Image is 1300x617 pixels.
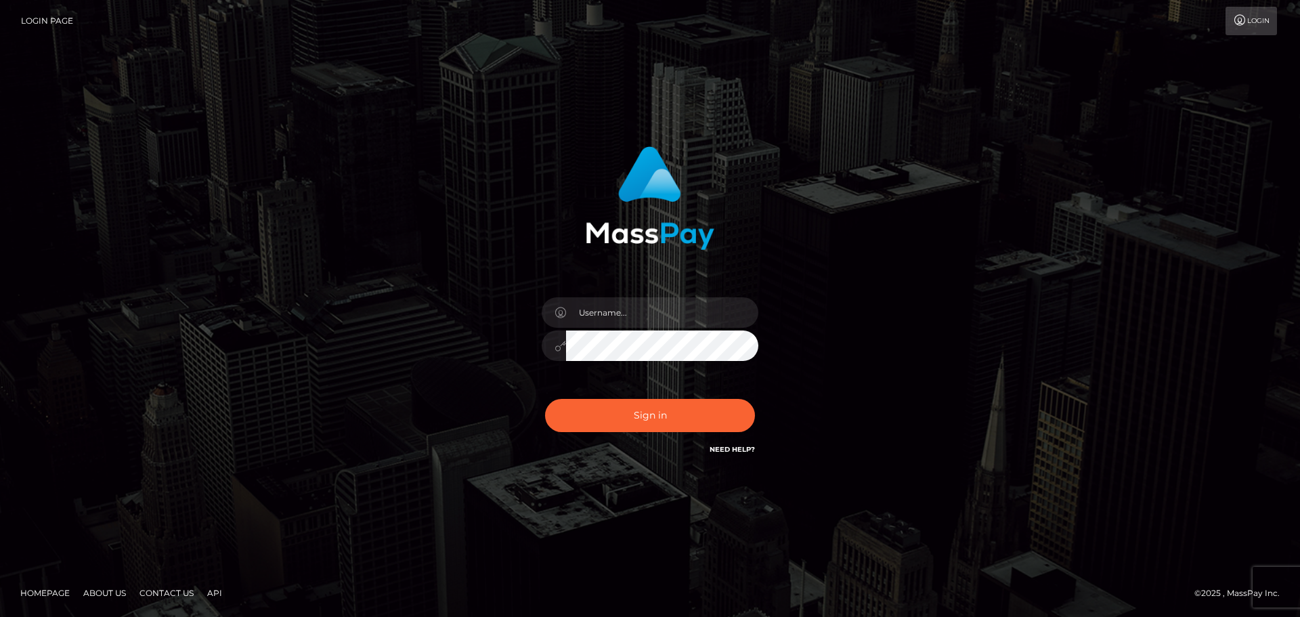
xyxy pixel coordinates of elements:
a: Homepage [15,582,75,603]
a: Login Page [21,7,73,35]
input: Username... [566,297,758,328]
div: © 2025 , MassPay Inc. [1194,586,1290,601]
a: Need Help? [710,445,755,454]
a: Login [1226,7,1277,35]
a: API [202,582,227,603]
img: MassPay Login [586,146,714,250]
button: Sign in [545,399,755,432]
a: About Us [78,582,131,603]
a: Contact Us [134,582,199,603]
